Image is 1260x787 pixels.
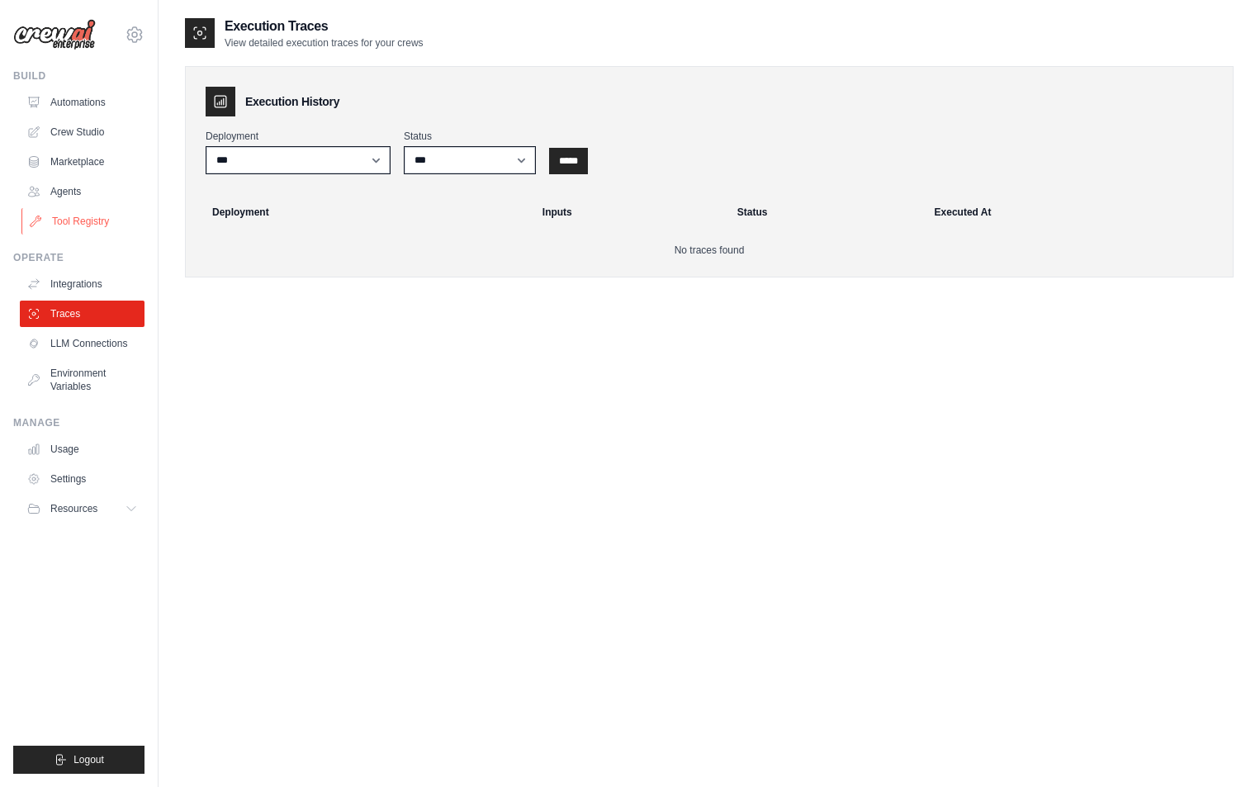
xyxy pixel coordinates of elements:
label: Status [404,130,536,143]
a: Settings [20,466,144,492]
div: Manage [13,416,144,429]
a: Crew Studio [20,119,144,145]
a: Marketplace [20,149,144,175]
div: Operate [13,251,144,264]
a: Automations [20,89,144,116]
button: Logout [13,746,144,774]
label: Deployment [206,130,391,143]
a: Environment Variables [20,360,144,400]
a: LLM Connections [20,330,144,357]
span: Logout [73,753,104,766]
a: Integrations [20,271,144,297]
p: View detailed execution traces for your crews [225,36,424,50]
button: Resources [20,495,144,522]
p: No traces found [206,244,1213,257]
a: Tool Registry [21,208,146,235]
th: Inputs [533,194,727,230]
a: Traces [20,301,144,327]
a: Agents [20,178,144,205]
span: Resources [50,502,97,515]
a: Usage [20,436,144,462]
h3: Execution History [245,93,339,110]
th: Status [727,194,925,230]
img: Logo [13,19,96,50]
div: Build [13,69,144,83]
th: Deployment [192,194,533,230]
th: Executed At [925,194,1226,230]
h2: Execution Traces [225,17,424,36]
